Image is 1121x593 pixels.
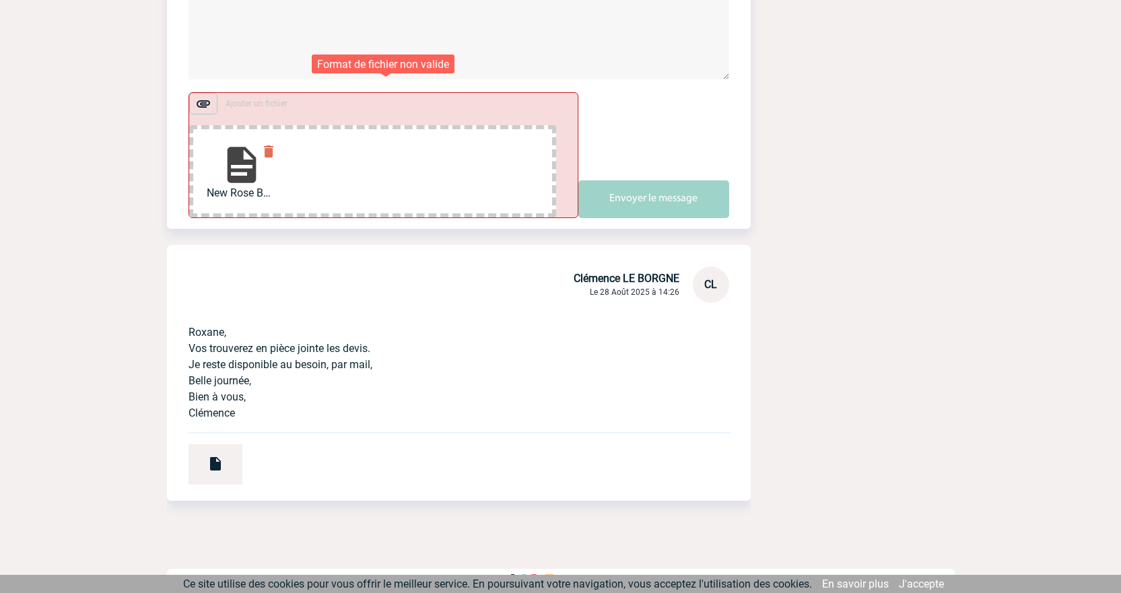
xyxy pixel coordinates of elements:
p: Roxane, Vos trouverez en pièce jointe les devis. Je reste disponible au besoin, par mail, Belle j... [189,303,691,421]
img: file-document.svg [220,143,263,186]
a: En savoir plus [822,578,889,590]
img: http://www.idealmeetingsevents.fr/ [511,574,553,590]
a: J'accepte [899,578,944,590]
span: Ajouter un fichier [226,99,287,108]
span: CL [704,278,717,291]
button: Envoyer le message [578,180,729,218]
a: Le Nida - Devis.pdf [167,452,242,464]
span: Ce site utilise des cookies pour vous offrir le meilleur service. En poursuivant votre navigation... [183,578,812,590]
span: New Rose Bar devis.p... [207,186,276,199]
img: delete.svg [261,143,277,160]
div: Format de fichier non valide [312,55,454,73]
span: Le 28 Août 2025 à 14:26 [590,287,679,297]
span: Clémence LE BORGNE [574,272,679,285]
